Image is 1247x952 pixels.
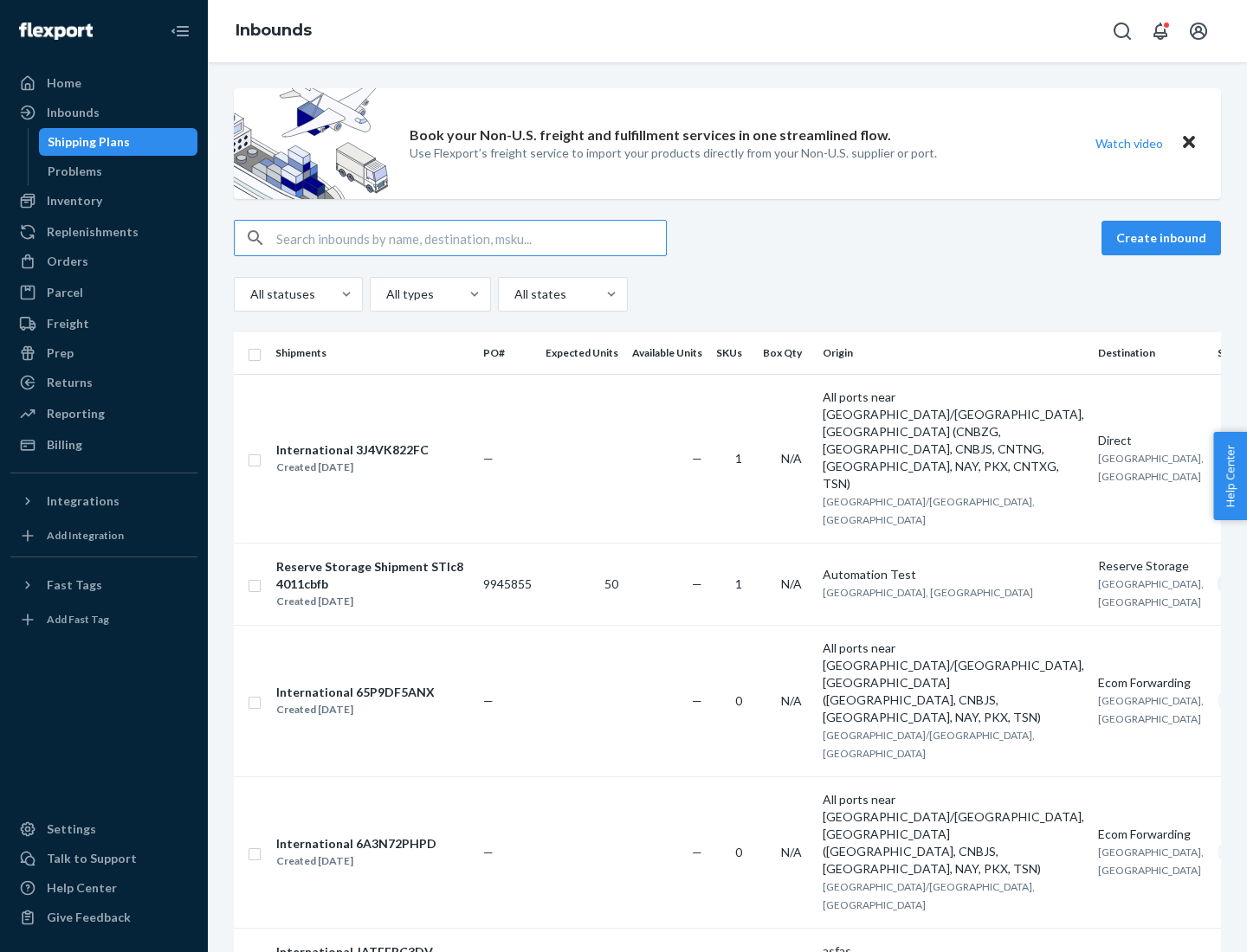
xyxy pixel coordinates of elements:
[268,332,476,374] th: Shipments
[823,729,1035,760] span: [GEOGRAPHIC_DATA]/[GEOGRAPHIC_DATA], [GEOGRAPHIC_DATA]
[249,286,250,303] input: All statuses
[10,69,197,97] a: Home
[709,332,756,374] th: SKUs
[1143,14,1178,48] button: Open notifications
[47,74,81,92] div: Home
[10,874,197,902] a: Help Center
[1084,131,1174,156] button: Watch video
[222,6,326,56] ol: breadcrumbs
[756,332,816,374] th: Box Qty
[47,612,109,627] div: Add Fast Tag
[816,332,1091,374] th: Origin
[1098,432,1204,449] div: Direct
[48,133,130,151] div: Shipping Plans
[1091,332,1211,374] th: Destination
[10,99,197,126] a: Inbounds
[692,451,702,466] span: —
[10,310,197,338] a: Freight
[276,459,429,476] div: Created [DATE]
[276,593,468,610] div: Created [DATE]
[483,693,494,708] span: —
[47,374,93,391] div: Returns
[276,558,468,593] div: Reserve Storage Shipment STIc84011cbfb
[276,701,435,718] div: Created [DATE]
[236,21,312,40] a: Inbounds
[781,693,802,708] span: N/A
[384,286,386,303] input: All types
[276,835,436,852] div: International 6A3N72PHPD
[47,315,89,332] div: Freight
[410,125,891,145] p: Book your Non-U.S. freight and fulfillment services in one streamlined flow.
[1178,131,1200,156] button: Close
[276,441,429,459] div: International 3J4VK822FC
[10,431,197,459] a: Billing
[10,522,197,550] a: Add Integration
[1098,694,1204,725] span: [GEOGRAPHIC_DATA], [GEOGRAPHIC_DATA]
[39,158,198,185] a: Problems
[47,192,102,209] div: Inventory
[483,845,494,859] span: —
[10,187,197,215] a: Inventory
[1098,674,1204,691] div: Ecom Forwarding
[10,487,197,515] button: Integrations
[10,279,197,306] a: Parcel
[39,128,198,156] a: Shipping Plans
[1098,557,1204,575] div: Reserve Storage
[692,693,702,708] span: —
[781,576,802,591] span: N/A
[47,104,100,121] div: Inbounds
[1098,577,1204,608] span: [GEOGRAPHIC_DATA], [GEOGRAPHIC_DATA]
[692,576,702,591] span: —
[539,332,625,374] th: Expected Units
[47,879,117,897] div: Help Center
[410,145,937,162] p: Use Flexport’s freight service to import your products directly from your Non-U.S. supplier or port.
[10,571,197,599] button: Fast Tags
[1102,221,1221,255] button: Create inbound
[47,405,105,422] div: Reporting
[735,693,742,708] span: 0
[513,286,514,303] input: All states
[1213,432,1247,520] button: Help Center
[604,576,618,591] span: 50
[47,820,96,838] div: Settings
[47,223,139,241] div: Replenishments
[163,14,197,48] button: Close Navigation
[276,684,435,701] div: International 65P9DF5ANX
[483,451,494,466] span: —
[1098,846,1204,877] span: [GEOGRAPHIC_DATA], [GEOGRAPHIC_DATA]
[1098,452,1204,483] span: [GEOGRAPHIC_DATA], [GEOGRAPHIC_DATA]
[10,815,197,843] a: Settings
[1105,14,1140,48] button: Open Search Box
[47,576,102,594] div: Fast Tags
[735,451,742,466] span: 1
[823,880,1035,911] span: [GEOGRAPHIC_DATA]/[GEOGRAPHIC_DATA], [GEOGRAPHIC_DATA]
[781,845,802,859] span: N/A
[19,23,93,40] img: Flexport logo
[781,451,802,466] span: N/A
[476,543,539,625] td: 9945855
[276,221,666,255] input: Search inbounds by name, destination, msku...
[10,248,197,275] a: Orders
[276,852,436,870] div: Created [DATE]
[47,253,88,270] div: Orders
[10,606,197,634] a: Add Fast Tag
[10,400,197,428] a: Reporting
[823,495,1035,526] span: [GEOGRAPHIC_DATA]/[GEOGRAPHIC_DATA], [GEOGRAPHIC_DATA]
[47,909,131,926] div: Give Feedback
[823,640,1084,726] div: All ports near [GEOGRAPHIC_DATA]/[GEOGRAPHIC_DATA], [GEOGRAPHIC_DATA] ([GEOGRAPHIC_DATA], CNBJS, ...
[47,528,124,543] div: Add Integration
[47,344,74,362] div: Prep
[476,332,539,374] th: PO#
[625,332,709,374] th: Available Units
[47,850,137,867] div: Talk to Support
[823,566,1084,583] div: Automation Test
[10,904,197,931] button: Give Feedback
[10,369,197,396] a: Returns
[1098,826,1204,843] div: Ecom Forwarding
[47,284,83,301] div: Parcel
[47,436,82,453] div: Billing
[10,218,197,246] a: Replenishments
[48,163,102,180] div: Problems
[10,845,197,872] a: Talk to Support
